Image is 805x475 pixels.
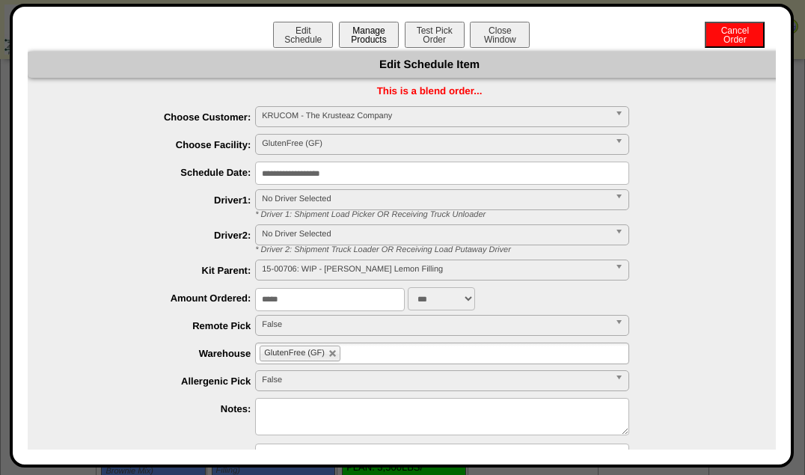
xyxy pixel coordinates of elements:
[58,111,256,123] label: Choose Customer:
[58,403,256,414] label: Notes:
[58,265,256,276] label: Kit Parent:
[58,167,256,178] label: Schedule Date:
[264,349,325,358] span: GlutenFree (GF)
[468,34,531,45] a: CloseWindow
[58,376,256,387] label: Allergenic Pick
[58,320,256,331] label: Remote Pick
[58,292,256,304] label: Amount Ordered:
[262,371,609,389] span: False
[405,22,465,48] button: Test PickOrder
[705,22,765,48] button: CancelOrder
[58,449,256,460] label: PO Notes:
[339,22,399,48] button: ManageProducts
[58,194,256,206] label: Driver1:
[262,316,609,334] span: False
[262,190,609,208] span: No Driver Selected
[262,107,609,125] span: KRUCOM - The Krusteaz Company
[262,135,609,153] span: GlutenFree (GF)
[273,22,333,48] button: EditSchedule
[58,139,256,150] label: Choose Facility:
[58,348,256,359] label: Warehouse
[262,225,609,243] span: No Driver Selected
[58,230,256,241] label: Driver2:
[470,22,530,48] button: CloseWindow
[262,260,609,278] span: 15-00706: WIP - [PERSON_NAME] Lemon Filling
